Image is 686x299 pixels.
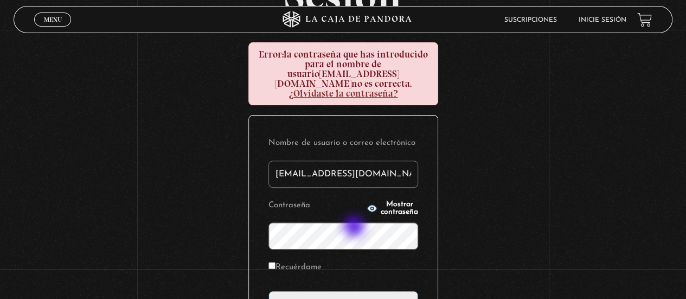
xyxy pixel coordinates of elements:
button: Mostrar contraseña [367,201,418,216]
label: Nombre de usuario o correo electrónico [268,135,418,152]
input: Recuérdame [268,262,275,269]
a: View your shopping cart [637,12,652,27]
a: Suscripciones [504,17,557,23]
label: Contraseña [268,198,364,214]
span: Cerrar [40,26,66,33]
span: Menu [44,16,62,23]
span: Mostrar contraseña [381,201,418,216]
a: Inicie sesión [579,17,626,23]
strong: [EMAIL_ADDRESS][DOMAIN_NAME] [275,68,399,90]
a: ¿Olvidaste la contraseña? [288,87,398,99]
div: la contraseña que has introducido para el nombre de usuario no es correcta. [248,42,438,105]
label: Recuérdame [268,259,322,276]
strong: Error: [259,48,284,60]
